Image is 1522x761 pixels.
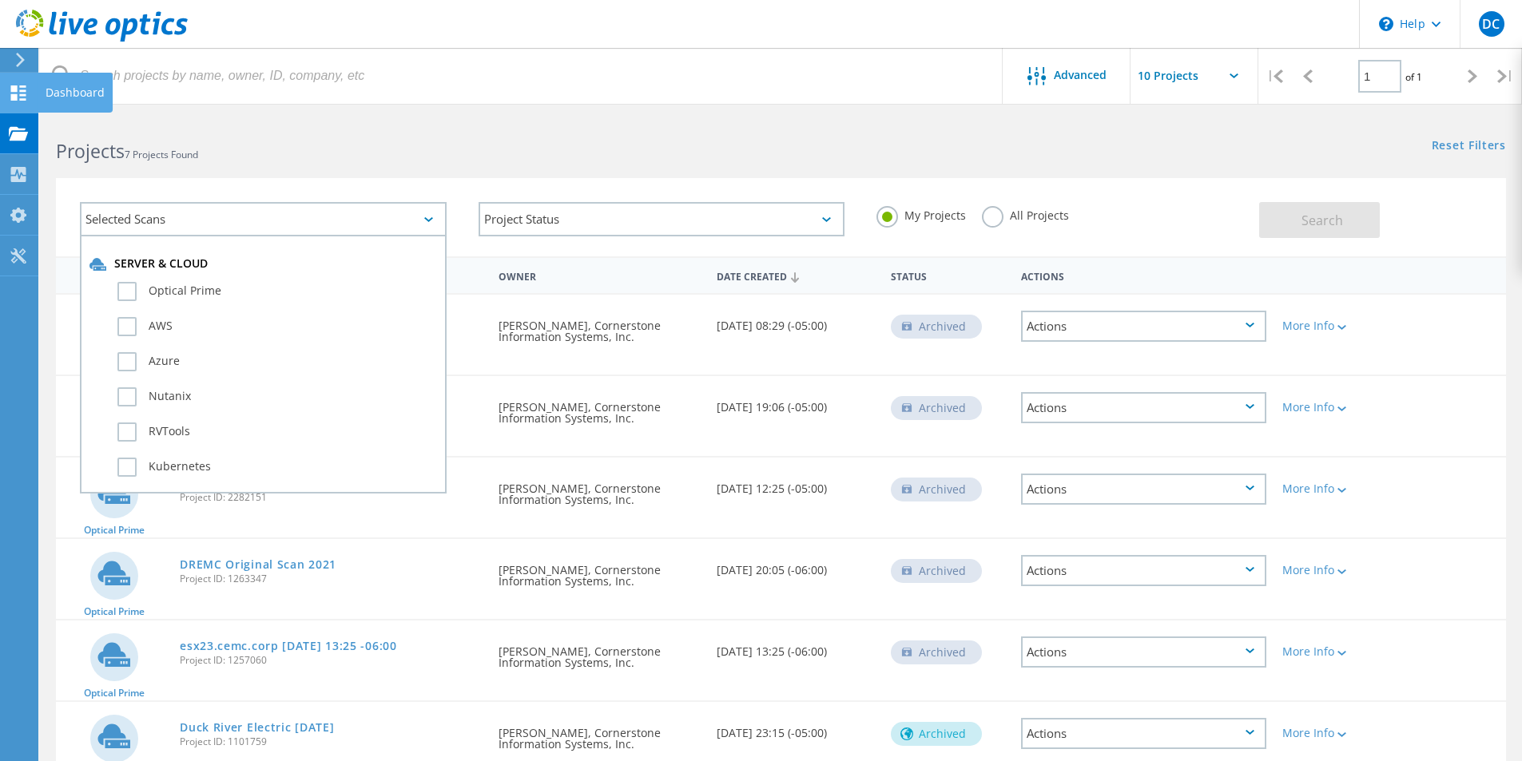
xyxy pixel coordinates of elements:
[56,138,125,164] b: Projects
[180,574,483,584] span: Project ID: 1263347
[1258,48,1291,105] div: |
[84,607,145,616] span: Optical Prime
[117,317,437,336] label: AWS
[1021,311,1266,342] div: Actions
[1282,646,1382,657] div: More Info
[709,539,883,592] div: [DATE] 20:05 (-06:00)
[982,206,1069,221] label: All Projects
[1013,260,1274,290] div: Actions
[709,376,883,429] div: [DATE] 19:06 (-05:00)
[891,315,982,339] div: Archived
[479,202,845,236] div: Project Status
[1379,17,1393,31] svg: \n
[709,260,883,291] div: Date Created
[1259,202,1380,238] button: Search
[1021,474,1266,505] div: Actions
[709,295,883,347] div: [DATE] 08:29 (-05:00)
[891,559,982,583] div: Archived
[40,48,1003,104] input: Search projects by name, owner, ID, company, etc
[16,34,188,45] a: Live Optics Dashboard
[180,493,483,502] span: Project ID: 2282151
[1282,727,1382,739] div: More Info
[891,478,982,501] div: Archived
[491,620,708,684] div: [PERSON_NAME], Cornerstone Information Systems, Inc.
[180,656,483,665] span: Project ID: 1257060
[180,640,397,652] a: esx23.cemc.corp [DATE] 13:25 -06:00
[883,260,1013,290] div: Status
[1021,636,1266,668] div: Actions
[1482,18,1500,30] span: DC
[180,737,483,747] span: Project ID: 1101759
[1489,48,1522,105] div: |
[1054,69,1107,81] span: Advanced
[1301,212,1343,229] span: Search
[1432,140,1506,153] a: Reset Filters
[117,422,437,442] label: RVTools
[84,688,145,698] span: Optical Prime
[491,376,708,440] div: [PERSON_NAME], Cornerstone Information Systems, Inc.
[180,722,334,733] a: Duck River Electric [DATE]
[80,202,447,236] div: Selected Scans
[709,458,883,510] div: [DATE] 12:25 (-05:00)
[89,256,437,272] div: Server & Cloud
[125,148,198,161] span: 7 Projects Found
[491,260,708,290] div: Owner
[1405,70,1422,84] span: of 1
[1021,718,1266,749] div: Actions
[491,295,708,359] div: [PERSON_NAME], Cornerstone Information Systems, Inc.
[491,539,708,603] div: [PERSON_NAME], Cornerstone Information Systems, Inc.
[491,458,708,521] div: [PERSON_NAME], Cornerstone Information Systems, Inc.
[1282,320,1382,331] div: More Info
[1021,555,1266,586] div: Actions
[1282,565,1382,576] div: More Info
[117,458,437,477] label: Kubernetes
[709,620,883,673] div: [DATE] 13:25 (-06:00)
[46,87,105,98] div: Dashboard
[117,387,437,406] label: Nutanix
[1282,483,1382,494] div: More Info
[709,702,883,755] div: [DATE] 23:15 (-05:00)
[117,282,437,301] label: Optical Prime
[1282,402,1382,413] div: More Info
[117,352,437,371] label: Azure
[876,206,966,221] label: My Projects
[891,722,982,746] div: Archived
[891,640,982,664] div: Archived
[180,559,336,570] a: DREMC Original Scan 2021
[891,396,982,420] div: Archived
[1021,392,1266,423] div: Actions
[84,525,145,535] span: Optical Prime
